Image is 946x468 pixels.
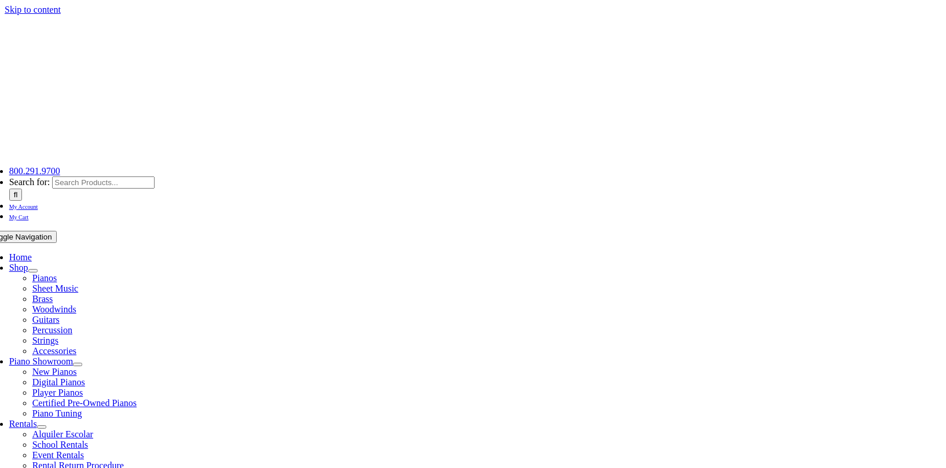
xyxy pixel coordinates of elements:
[32,398,137,408] a: Certified Pre-Owned Pianos
[9,356,74,366] a: Piano Showroom
[5,5,61,14] a: Skip to content
[9,189,23,201] input: Search
[32,377,85,387] a: Digital Pianos
[9,177,50,187] span: Search for:
[32,294,53,304] a: Brass
[32,440,88,449] a: School Rentals
[32,325,72,335] a: Percussion
[9,214,29,220] span: My Cart
[32,450,84,460] a: Event Rentals
[9,211,29,221] a: My Cart
[32,429,93,439] a: Alquiler Escolar
[9,252,32,262] a: Home
[9,201,38,211] a: My Account
[37,425,46,429] button: Open submenu of Rentals
[9,419,37,429] a: Rentals
[9,263,28,272] a: Shop
[9,204,38,210] span: My Account
[32,388,83,397] a: Player Pianos
[32,304,76,314] a: Woodwinds
[52,176,155,189] input: Search Products...
[28,269,38,272] button: Open submenu of Shop
[32,367,77,377] a: New Pianos
[32,283,79,293] a: Sheet Music
[32,273,57,283] a: Pianos
[32,346,76,356] a: Accessories
[32,408,82,418] a: Piano Tuning
[32,315,60,325] a: Guitars
[9,166,60,176] a: 800.291.9700
[73,363,82,366] button: Open submenu of Piano Showroom
[32,336,58,345] a: Strings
